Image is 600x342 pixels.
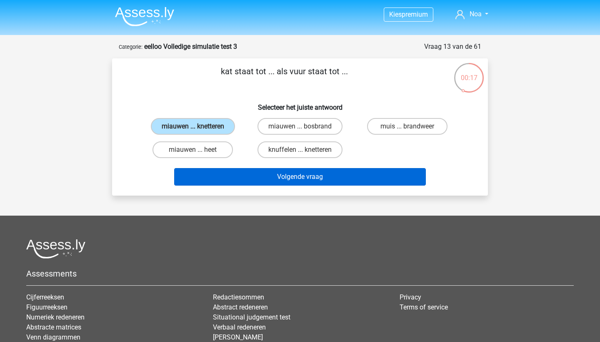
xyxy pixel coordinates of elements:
[125,97,475,111] h6: Selecteer het juiste antwoord
[257,118,342,135] label: miauwen ... bosbrand
[213,303,268,311] a: Abstract redeneren
[26,239,85,259] img: Assessly logo
[470,10,482,18] span: Noa
[26,313,85,321] a: Numeriek redeneren
[26,333,80,341] a: Venn diagrammen
[151,118,235,135] label: miauwen ... knetteren
[400,303,448,311] a: Terms of service
[26,269,574,279] h5: Assessments
[26,293,64,301] a: Cijferreeksen
[174,168,426,186] button: Volgende vraag
[389,10,402,18] span: Kies
[213,293,264,301] a: Redactiesommen
[453,62,485,83] div: 00:17
[402,10,428,18] span: premium
[125,65,443,90] p: kat staat tot ... als vuur staat tot ...
[452,9,492,19] a: Noa
[26,303,67,311] a: Figuurreeksen
[424,42,481,52] div: Vraag 13 van de 61
[213,323,266,331] a: Verbaal redeneren
[115,7,174,26] img: Assessly
[257,141,342,158] label: knuffelen ... knetteren
[400,293,421,301] a: Privacy
[144,43,237,50] strong: eelloo Volledige simulatie test 3
[384,9,433,20] a: Kiespremium
[367,118,447,135] label: muis ... brandweer
[119,44,142,50] small: Categorie:
[26,323,81,331] a: Abstracte matrices
[213,313,290,321] a: Situational judgement test
[152,141,233,158] label: miauwen ... heet
[213,333,263,341] a: [PERSON_NAME]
